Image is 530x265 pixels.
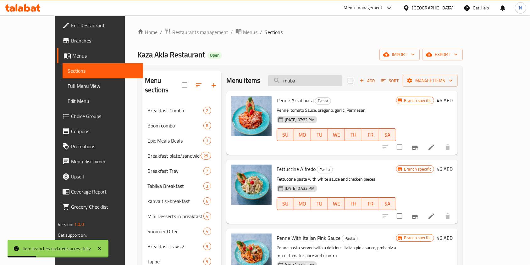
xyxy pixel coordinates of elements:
[294,128,311,141] button: MO
[71,158,138,165] span: Menu disclaimer
[68,97,138,105] span: Edit Menu
[207,52,222,59] div: Open
[294,197,311,210] button: MO
[268,75,342,86] input: search
[345,128,362,141] button: TH
[204,244,211,250] span: 9
[382,130,394,139] span: SA
[203,167,211,175] div: items
[313,130,325,139] span: TU
[330,130,342,139] span: WE
[172,28,228,36] span: Restaurants management
[68,67,138,75] span: Sections
[147,167,203,175] span: Breakfast Tray
[231,165,272,205] img: Fettuccine Alfredo
[63,93,143,109] a: Edit Menu
[204,198,211,204] span: 6
[204,228,211,234] span: 4
[204,168,211,174] span: 7
[71,37,138,44] span: Branches
[147,243,203,250] span: Breakfast trays 2
[57,169,143,184] a: Upsell
[277,233,340,243] span: Penne With Italian Pink Sauce
[362,197,379,210] button: FR
[147,107,203,114] div: Breakfast Combo
[277,175,396,183] p: Fettuccine pasta with white sauce and chicken pieces
[58,237,98,245] a: Support.OpsPlatform
[296,199,308,208] span: MO
[422,49,463,60] button: export
[365,199,377,208] span: FR
[58,220,73,228] span: Version:
[277,164,316,174] span: Fettuccine Alfredo
[226,76,261,85] h2: Menu items
[277,197,294,210] button: SU
[437,96,453,105] h6: 46 AED
[142,224,221,239] div: Summer Offer4
[277,244,396,260] p: Penne pasta served with a delicious Italian pink sauce, probably a mix of tomato sauce and cilantro
[57,139,143,154] a: Promotions
[147,182,203,190] span: Tabliya Breakfast
[315,97,331,104] span: Pasta
[57,48,143,63] a: Menus
[147,228,203,235] span: Summer Offer
[58,231,87,239] span: Get support on:
[71,127,138,135] span: Coupons
[63,78,143,93] a: Full Menu View
[347,130,359,139] span: TH
[71,173,138,180] span: Upsell
[203,197,211,205] div: items
[311,128,328,141] button: TU
[296,130,308,139] span: MO
[519,4,522,11] span: N
[393,210,406,223] span: Select to update
[204,213,211,219] span: 4
[71,143,138,150] span: Promotions
[147,122,203,129] div: Boom combo
[142,209,221,224] div: Mini Desserts in breakfast4
[401,235,434,241] span: Branch specific
[203,212,211,220] div: items
[137,48,205,62] span: Kaza Akla Restaurant
[344,74,357,87] span: Select section
[437,234,453,242] h6: 46 AED
[328,128,345,141] button: WE
[235,28,257,36] a: Menus
[282,185,317,191] span: [DATE] 07:32 PM
[379,197,396,210] button: SA
[145,76,182,95] h2: Menu sections
[403,75,458,87] button: Manage items
[71,112,138,120] span: Choice Groups
[207,53,222,58] span: Open
[142,239,221,254] div: Breakfast trays 29
[57,199,143,214] a: Grocery Checklist
[393,141,406,154] span: Select to update
[137,28,463,36] nav: breadcrumb
[344,4,383,12] div: Menu-management
[265,28,283,36] span: Sections
[277,128,294,141] button: SU
[382,199,394,208] span: SA
[147,212,203,220] div: Mini Desserts in breakfast
[142,163,221,178] div: Breakfast Tray7
[74,220,84,228] span: 1.0.0
[379,49,420,60] button: import
[384,51,415,59] span: import
[201,153,211,159] span: 25
[440,209,455,224] button: delete
[204,108,211,114] span: 2
[401,98,434,104] span: Branch specific
[231,28,233,36] li: /
[412,4,454,11] div: [GEOGRAPHIC_DATA]
[206,78,221,93] button: Add section
[204,123,211,129] span: 8
[142,178,221,194] div: Tabliya Breakfast3
[147,197,203,205] span: kahvaltısı-breakfast
[191,78,206,93] span: Sort sections
[317,166,333,173] div: Pasta
[342,235,357,242] span: Pasta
